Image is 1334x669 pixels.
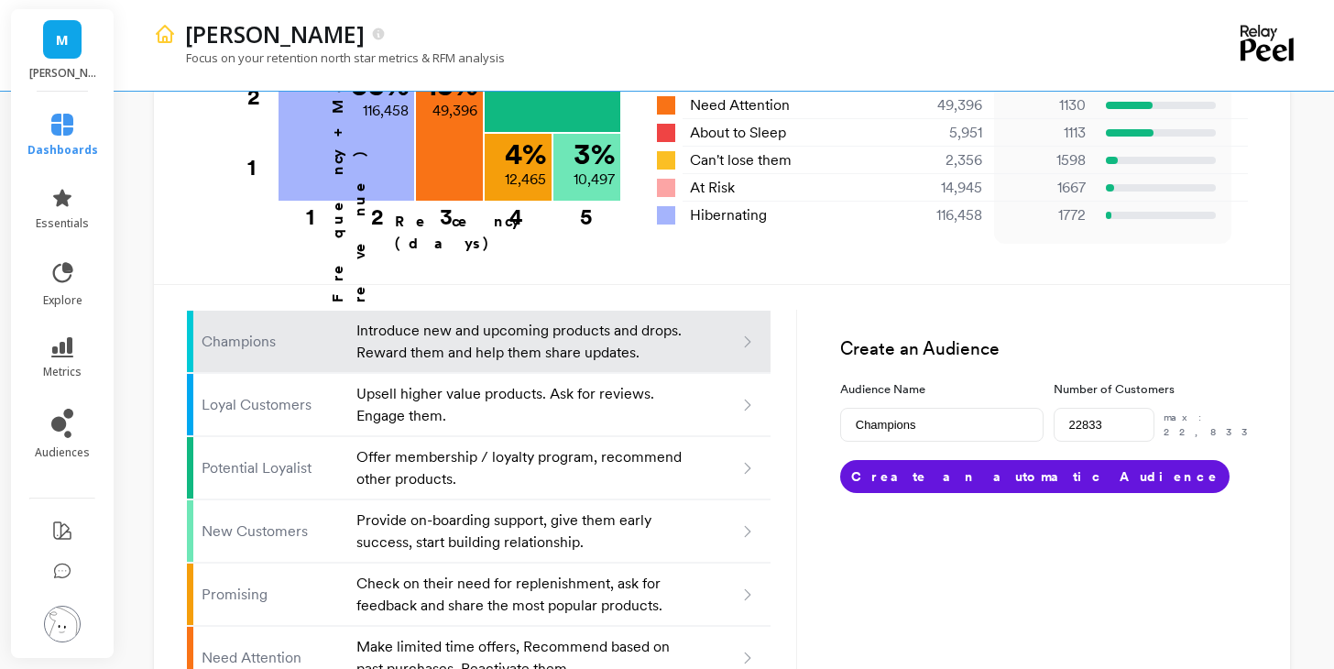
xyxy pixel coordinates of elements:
[552,203,620,221] div: 5
[154,23,176,45] img: header icon
[574,169,615,191] p: 10,497
[1005,149,1086,171] p: 1598
[202,394,345,416] p: Loyal Customers
[874,122,1005,144] div: 5,951
[35,445,90,460] span: audiences
[43,293,82,308] span: explore
[874,177,1005,199] div: 14,945
[202,331,345,353] p: Champions
[1054,380,1257,399] label: Number of Customers
[356,573,685,617] p: Check on their need for replenishment, ask for feedback and share the most popular products.
[363,100,409,122] p: 116,458
[185,18,365,49] p: maude
[840,380,1044,399] label: Audience Name
[202,584,345,606] p: Promising
[690,94,790,116] span: Need Attention
[874,94,1005,116] div: 49,396
[505,139,546,169] p: 4 %
[43,365,82,379] span: metrics
[426,71,477,100] p: 15 %
[202,521,345,543] p: New Customers
[356,320,685,364] p: Introduce new and upcoming products and drops. Reward them and help them share updates.
[481,203,552,221] div: 4
[36,216,89,231] span: essentials
[690,177,735,199] span: At Risk
[44,606,81,642] img: profile picture
[27,143,98,158] span: dashboards
[1164,410,1257,440] p: max: 22,833
[574,139,615,169] p: 3 %
[874,149,1005,171] div: 2,356
[1005,177,1086,199] p: 1667
[395,211,620,255] p: Recency (days)
[1005,94,1086,116] p: 1130
[202,647,345,669] p: Need Attention
[1054,408,1154,442] input: e.g. 500
[840,460,1230,493] button: Create an automatic Audience
[356,446,685,490] p: Offer membership / loyalty program, recommend other products.
[343,203,412,221] div: 2
[154,49,505,66] p: Focus on your retention north star metrics & RFM analysis
[1005,122,1086,144] p: 1113
[202,457,345,479] p: Potential Loyalist
[690,204,767,226] span: Hibernating
[690,122,786,144] span: About to Sleep
[505,169,546,191] p: 12,465
[356,510,685,554] p: Provide on-boarding support, give them early success, start building relationship.
[1005,204,1086,226] p: 1772
[356,383,685,427] p: Upsell higher value products. Ask for reviews. Engage them.
[840,336,1257,363] h3: Create an Audience
[411,203,481,221] div: 3
[874,204,1005,226] div: 116,458
[247,133,277,203] div: 1
[272,203,348,221] div: 1
[29,66,96,81] p: maude
[56,29,69,50] span: M
[840,408,1044,442] input: e.g. Black friday
[247,63,277,131] div: 2
[690,149,792,171] span: Can't lose them
[432,100,477,122] p: 49,396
